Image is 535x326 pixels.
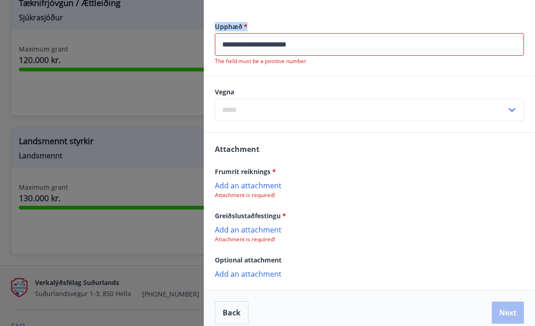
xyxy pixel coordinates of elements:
[215,180,524,190] p: Add an attachment
[215,211,286,220] span: Greiðslustaðfestingu
[215,256,282,264] span: Optional attachment
[215,22,524,31] label: Upphæð
[215,58,524,65] p: The field must be a positive number
[215,225,524,234] p: Add an attachment
[215,144,259,154] span: Attachment
[215,87,524,97] label: Vegna
[215,167,276,176] span: Frumrit reiknings
[215,192,524,199] p: Attachment is required!
[215,33,524,56] div: Upphæð
[215,269,524,278] p: Add an attachment
[215,301,248,324] button: Back
[215,236,524,243] p: Attachment is required!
